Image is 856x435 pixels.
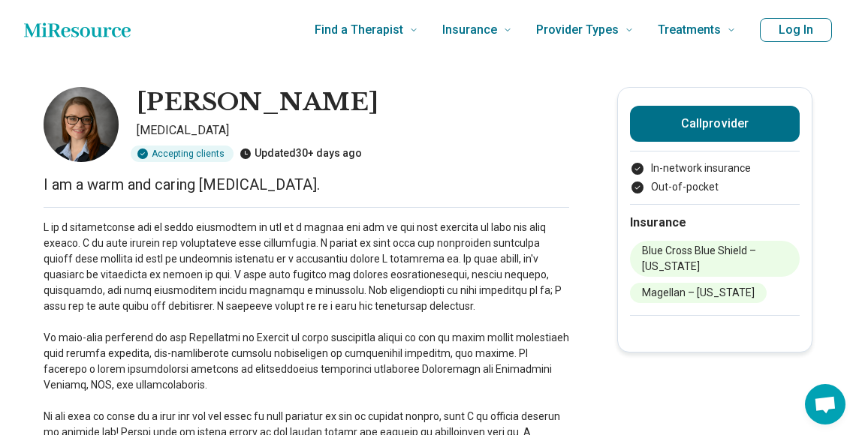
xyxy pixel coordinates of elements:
a: Home page [24,15,131,45]
ul: Payment options [630,160,800,195]
li: Out-of-pocket [630,179,800,195]
img: Amber Bard, Psychiatrist [44,87,119,162]
h1: [PERSON_NAME] [137,87,378,118]
button: Callprovider [630,106,800,142]
button: Log In [760,18,832,42]
li: Blue Cross Blue Shield – [US_STATE] [630,241,800,277]
h2: Insurance [630,214,800,232]
span: Find a Therapist [315,19,403,40]
div: Accepting clients [131,145,234,162]
span: Treatments [658,19,721,40]
div: Updated 30+ days ago [240,145,362,162]
div: Open chat [805,384,845,424]
p: [MEDICAL_DATA] [137,121,569,139]
span: Insurance [442,19,497,40]
li: Magellan – [US_STATE] [630,283,767,303]
p: I am a warm and caring [MEDICAL_DATA]. [44,174,569,195]
span: Provider Types [536,19,619,40]
li: In-network insurance [630,160,800,176]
